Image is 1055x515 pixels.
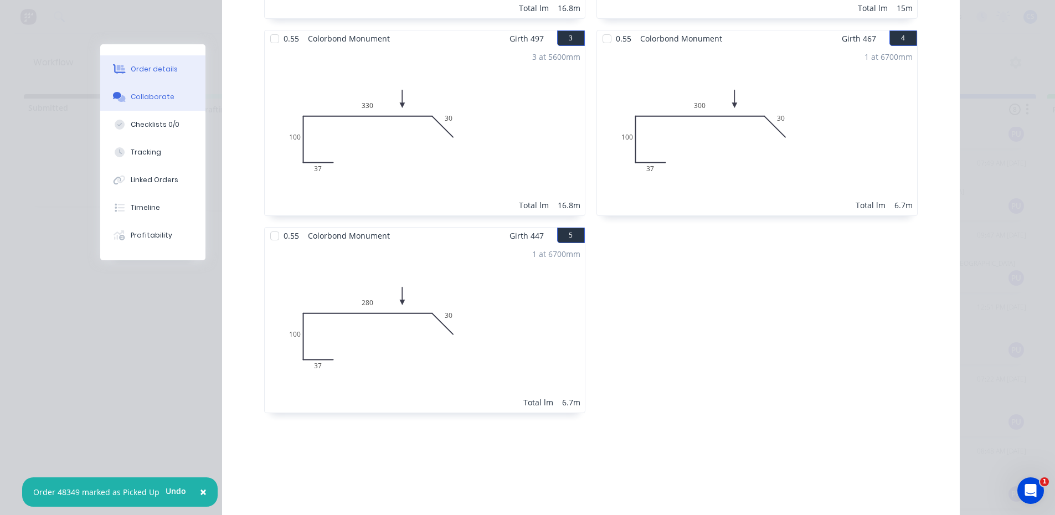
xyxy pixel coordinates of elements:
[100,138,205,166] button: Tracking
[131,92,174,102] div: Collaborate
[189,479,218,506] button: Close
[100,83,205,111] button: Collaborate
[100,194,205,222] button: Timeline
[159,483,192,499] button: Undo
[856,199,886,211] div: Total lm
[562,396,580,408] div: 6.7m
[864,51,913,63] div: 1 at 6700mm
[200,484,207,499] span: ×
[897,2,913,14] div: 15m
[558,199,580,211] div: 16.8m
[519,2,549,14] div: Total lm
[100,55,205,83] button: Order details
[894,199,913,211] div: 6.7m
[611,30,636,47] span: 0.55
[131,120,179,130] div: Checklists 0/0
[100,166,205,194] button: Linked Orders
[532,248,580,260] div: 1 at 6700mm
[100,111,205,138] button: Checklists 0/0
[519,199,549,211] div: Total lm
[131,203,160,213] div: Timeline
[1017,477,1044,504] iframe: Intercom live chat
[858,2,888,14] div: Total lm
[131,230,172,240] div: Profitability
[532,51,580,63] div: 3 at 5600mm
[265,47,585,215] div: 037100330303 at 5600mmTotal lm16.8m
[842,30,876,47] span: Girth 467
[597,47,917,215] div: 037100300301 at 6700mmTotal lm6.7m
[510,30,544,47] span: Girth 497
[131,64,178,74] div: Order details
[303,228,394,244] span: Colorbond Monument
[279,228,303,244] span: 0.55
[303,30,394,47] span: Colorbond Monument
[265,244,585,413] div: 037100280301 at 6700mmTotal lm6.7m
[279,30,303,47] span: 0.55
[131,175,178,185] div: Linked Orders
[33,486,159,498] div: Order 48349 marked as Picked Up
[1040,477,1049,486] span: 1
[131,147,161,157] div: Tracking
[889,30,917,46] button: 4
[636,30,727,47] span: Colorbond Monument
[558,2,580,14] div: 16.8m
[523,396,553,408] div: Total lm
[100,222,205,249] button: Profitability
[557,228,585,243] button: 5
[510,228,544,244] span: Girth 447
[557,30,585,46] button: 3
